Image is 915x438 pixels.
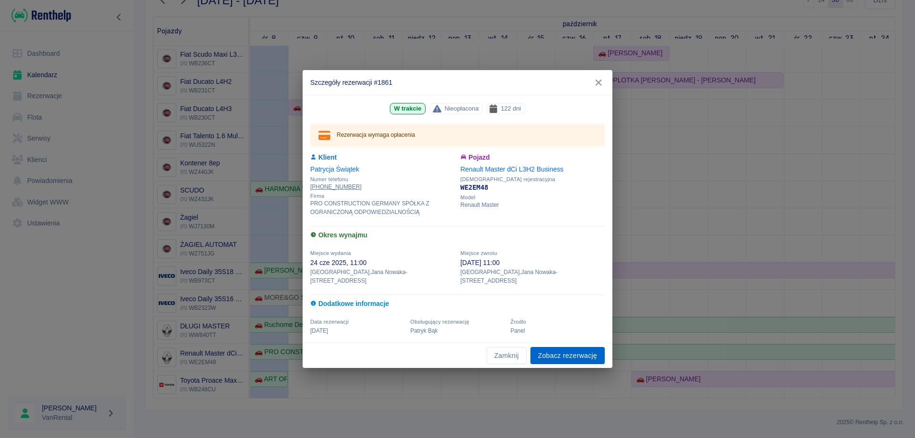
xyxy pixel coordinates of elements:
[510,326,605,335] p: Panel
[310,199,455,216] p: PRO CONSTRUCTION GERMANY SPÓŁKA Z OGRANICZONĄ ODPOWIEDZIALNOŚCIĄ
[487,347,527,365] button: Zamknij
[310,319,349,325] span: Data rezerwacji
[410,326,505,335] p: Patryk Bąk
[310,176,455,183] span: Numer telefonu
[337,127,415,144] div: Rezerwacja wymaga opłacenia
[410,319,469,325] span: Obsługujący rezerwację
[310,250,351,256] span: Miejsce wydania
[303,70,612,95] h2: Szczegóły rezerwacji #1861
[510,319,526,325] span: Żrodło
[460,194,605,201] span: Model
[310,326,405,335] p: [DATE]
[310,165,359,173] a: Patrycja Świątek
[390,103,425,113] span: W trakcie
[460,201,605,209] p: Renault Master
[310,299,605,309] h6: Dodatkowe informacje
[497,103,525,113] span: 122 dni
[460,268,605,285] p: [GEOGRAPHIC_DATA] , Jana Nowaka-[STREET_ADDRESS]
[310,258,455,268] p: 24 cze 2025, 11:00
[460,250,497,256] span: Miejsce zwrotu
[460,176,605,183] span: [DEMOGRAPHIC_DATA] rejestracyjna
[310,153,455,163] h6: Klient
[310,230,605,240] h6: Okres wynajmu
[530,347,605,365] a: Zobacz rezerwację
[460,153,605,163] h6: Pojazd
[460,258,605,268] p: [DATE] 11:00
[310,183,361,190] tcxspan: Call +48515320640 via 3CX
[460,165,563,173] a: Renault Master dCi L3H2 Business
[310,268,455,285] p: [GEOGRAPHIC_DATA] , Jana Nowaka-[STREET_ADDRESS]
[460,183,605,193] p: WE2EM48
[441,103,483,113] span: Nieopłacona
[310,193,455,199] span: Firma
